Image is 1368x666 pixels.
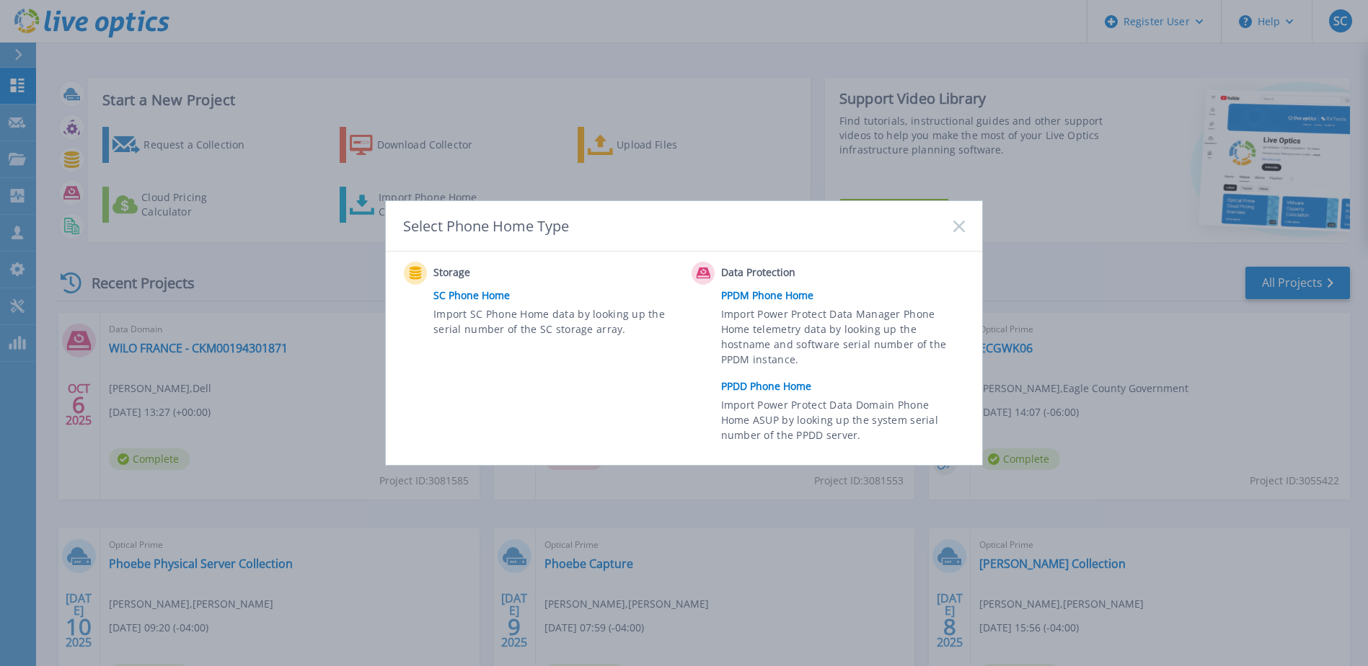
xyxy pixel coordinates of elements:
[721,397,961,447] span: Import Power Protect Data Domain Phone Home ASUP by looking up the system serial number of the PP...
[721,265,865,282] span: Data Protection
[433,306,674,339] span: Import SC Phone Home data by looking up the serial number of the SC storage array.
[721,285,972,306] a: PPDM Phone Home
[721,306,961,373] span: Import Power Protect Data Manager Phone Home telemetry data by looking up the hostname and softwa...
[433,285,684,306] a: SC Phone Home
[721,376,972,397] a: PPDD Phone Home
[403,216,570,236] div: Select Phone Home Type
[433,265,577,282] span: Storage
